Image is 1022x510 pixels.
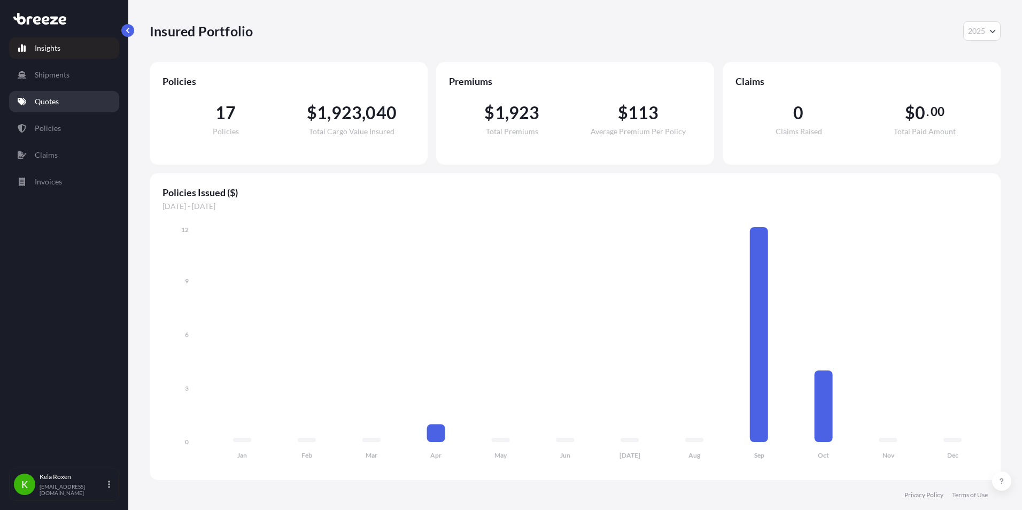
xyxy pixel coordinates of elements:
[35,96,59,107] p: Quotes
[307,104,317,121] span: $
[495,104,505,121] span: 1
[331,104,362,121] span: 923
[947,451,958,459] tspan: Dec
[688,451,701,459] tspan: Aug
[905,104,915,121] span: $
[185,277,189,285] tspan: 9
[560,451,570,459] tspan: Jun
[968,26,985,36] span: 2025
[185,438,189,446] tspan: 0
[9,64,119,86] a: Shipments
[9,91,119,112] a: Quotes
[882,451,895,459] tspan: Nov
[486,128,538,135] span: Total Premiums
[449,75,701,88] span: Premiums
[618,104,628,121] span: $
[40,473,106,481] p: Kela Roxen
[309,128,394,135] span: Total Cargo Value Insured
[818,451,829,459] tspan: Oct
[237,451,247,459] tspan: Jan
[9,171,119,192] a: Invoices
[150,22,253,40] p: Insured Portfolio
[509,104,540,121] span: 923
[915,104,925,121] span: 0
[494,451,507,459] tspan: May
[21,479,28,490] span: K
[628,104,659,121] span: 113
[35,43,60,53] p: Insights
[327,104,331,121] span: ,
[35,123,61,134] p: Policies
[301,451,312,459] tspan: Feb
[9,118,119,139] a: Policies
[591,128,686,135] span: Average Premium Per Policy
[215,104,236,121] span: 17
[735,75,988,88] span: Claims
[162,201,988,212] span: [DATE] - [DATE]
[754,451,764,459] tspan: Sep
[181,226,189,234] tspan: 12
[40,483,106,496] p: [EMAIL_ADDRESS][DOMAIN_NAME]
[620,451,640,459] tspan: [DATE]
[185,330,189,338] tspan: 6
[35,69,69,80] p: Shipments
[952,491,988,499] a: Terms of Use
[185,384,189,392] tspan: 3
[904,491,943,499] a: Privacy Policy
[317,104,327,121] span: 1
[963,21,1001,41] button: Year Selector
[213,128,239,135] span: Policies
[9,144,119,166] a: Claims
[366,104,397,121] span: 040
[362,104,366,121] span: ,
[366,451,377,459] tspan: Mar
[776,128,822,135] span: Claims Raised
[35,176,62,187] p: Invoices
[9,37,119,59] a: Insights
[894,128,956,135] span: Total Paid Amount
[162,186,988,199] span: Policies Issued ($)
[162,75,415,88] span: Policies
[926,107,929,116] span: .
[505,104,509,121] span: ,
[430,451,442,459] tspan: Apr
[484,104,494,121] span: $
[35,150,58,160] p: Claims
[793,104,803,121] span: 0
[931,107,944,116] span: 00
